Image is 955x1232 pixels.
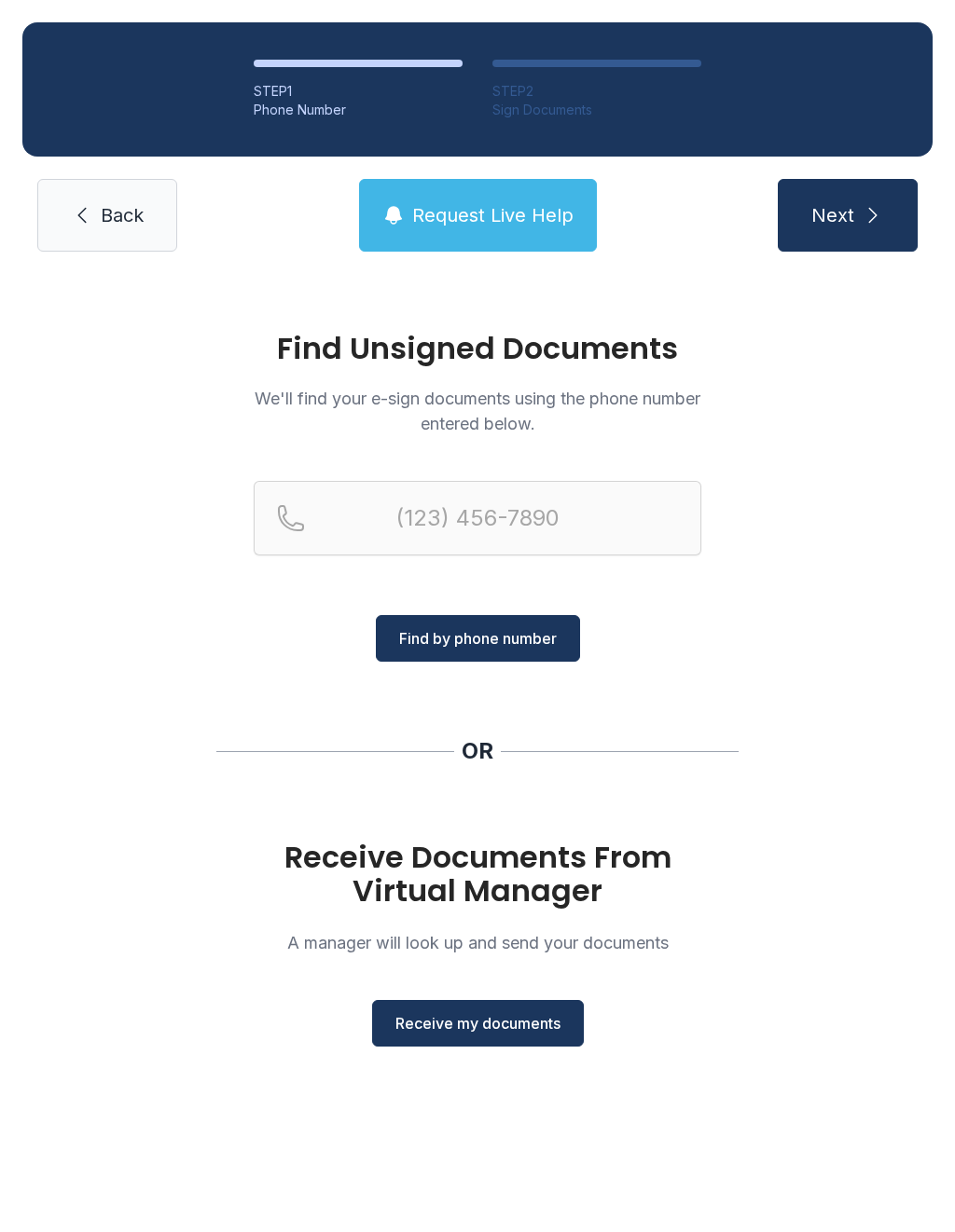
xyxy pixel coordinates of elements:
div: STEP 1 [254,82,463,101]
p: A manager will look up and send your documents [254,930,701,955]
span: Next [811,202,854,228]
span: Back [101,202,144,228]
div: STEP 2 [492,82,701,101]
div: Sign Documents [492,101,701,119]
p: We'll find your e-sign documents using the phone number entered below. [254,386,701,436]
h1: Receive Documents From Virtual Manager [254,841,701,908]
div: OR [462,736,493,766]
span: Find by phone number [399,627,557,650]
input: Reservation phone number [254,481,701,555]
div: Phone Number [254,101,463,119]
span: Request Live Help [412,202,574,228]
span: Receive my documents [395,1012,561,1034]
h1: Find Unsigned Documents [254,334,701,363]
